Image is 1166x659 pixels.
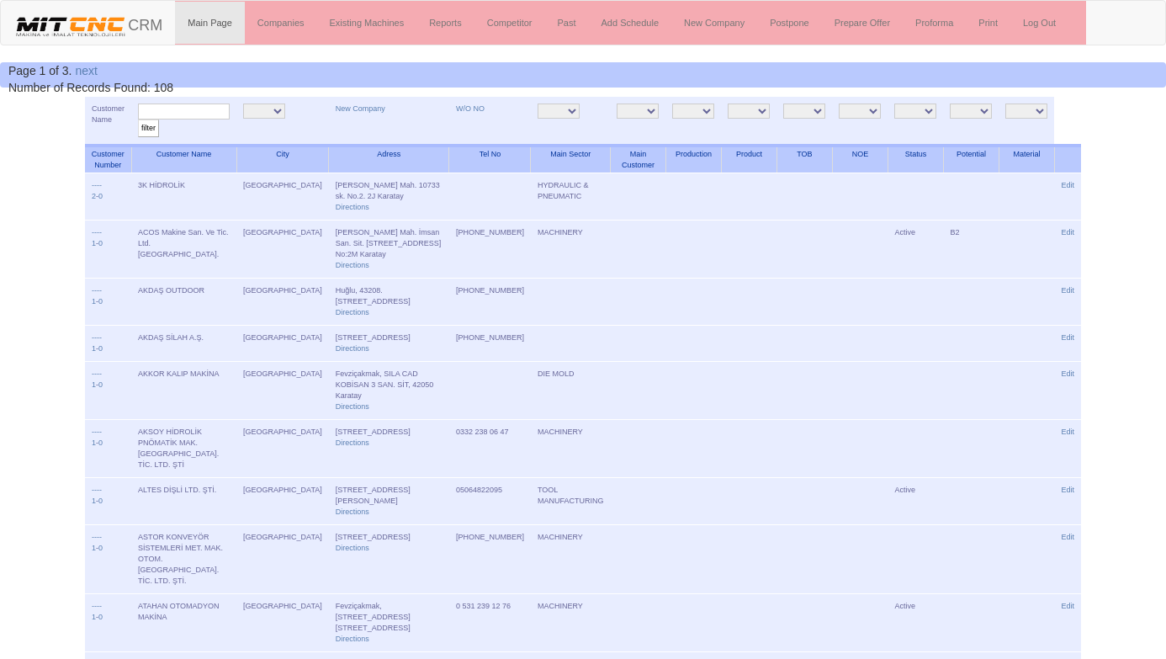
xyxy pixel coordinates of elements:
[1061,369,1074,378] a: Edit
[888,146,943,173] th: Status
[336,508,369,516] a: Directions
[85,173,131,221] td: -
[13,13,128,39] img: header.png
[544,2,588,44] a: Past
[131,279,236,326] td: AKDAŞ OUTDOOR
[85,362,131,420] td: -
[98,192,103,200] a: 0
[449,146,531,173] th: Tel No
[449,525,531,594] td: [PHONE_NUMBER]
[236,326,329,362] td: [GEOGRAPHIC_DATA]
[336,261,369,269] a: Directions
[943,221,999,279] td: B2
[98,438,103,447] a: 0
[92,613,96,621] a: 1
[416,2,474,44] a: Reports
[175,2,245,44] a: Main Page
[92,486,102,494] a: ----
[721,146,776,173] th: Product
[903,2,966,44] a: Proforma
[317,2,417,44] a: Existing Machines
[336,635,369,643] a: Directions
[92,438,96,447] a: 1
[776,146,832,173] th: TOB
[236,594,329,652] td: [GEOGRAPHIC_DATA]
[138,120,159,137] input: filter
[329,173,449,221] td: [PERSON_NAME] Mah. 10733 sk. No.2. 2J Karatay
[98,380,103,389] a: 0
[92,428,102,436] a: ----
[531,478,611,525] td: TOOL MANUFACTURING
[336,544,369,552] a: Directions
[92,602,102,610] a: ----
[336,104,385,113] a: New Company
[8,64,72,77] span: Page 1 of 3.
[236,362,329,420] td: [GEOGRAPHIC_DATA]
[131,420,236,478] td: AKSOY HİDROLİK PNÖMATİK MAK. [GEOGRAPHIC_DATA]. TİC. LTD. ŞTİ
[1061,286,1074,295] a: Edit
[1061,228,1074,236] a: Edit
[85,279,131,326] td: -
[832,146,888,173] th: NOE
[329,594,449,652] td: Fevziçakmak, [STREET_ADDRESS] [STREET_ADDRESS]
[131,221,236,279] td: ACOS Makine San. Ve Tic. Ltd. [GEOGRAPHIC_DATA].
[236,173,329,221] td: [GEOGRAPHIC_DATA]
[236,478,329,525] td: [GEOGRAPHIC_DATA]
[888,594,943,652] td: Active
[336,402,369,411] a: Directions
[610,146,665,173] th: Main Customer
[329,525,449,594] td: [STREET_ADDRESS]
[236,279,329,326] td: [GEOGRAPHIC_DATA]
[329,362,449,420] td: Fevziçakmak, SILA CAD KOBİSAN 3 SAN. SİT, 42050 Karatay
[1061,533,1074,541] a: Edit
[92,192,96,200] a: 2
[329,279,449,326] td: Huğlu, 43208. [STREET_ADDRESS]
[999,146,1054,173] th: Material
[329,221,449,279] td: [PERSON_NAME] Mah. İmsan San. Sit. [STREET_ADDRESS] No:2M Karatay
[98,239,103,247] a: 0
[92,380,96,389] a: 1
[131,173,236,221] td: 3K HİDROLİK
[888,478,943,525] td: Active
[336,308,369,316] a: Directions
[92,239,96,247] a: 1
[131,525,236,594] td: ASTOR KONVEYÖR SİSTEMLERİ MET. MAK. OTOM. [GEOGRAPHIC_DATA]. TİC. LTD. ŞTİ.
[474,2,545,44] a: Competitor
[449,221,531,279] td: [PHONE_NUMBER]
[329,326,449,362] td: [STREET_ADDRESS]
[531,420,611,478] td: MACHINERY
[531,525,611,594] td: MACHINERY
[531,221,611,279] td: MACHINERY
[1061,181,1074,189] a: Edit
[236,221,329,279] td: [GEOGRAPHIC_DATA]
[449,420,531,478] td: 0332 238 06 47
[1061,333,1074,342] a: Edit
[456,104,485,113] a: W/O NO
[531,146,611,173] th: Main Sector
[85,525,131,594] td: -
[131,326,236,362] td: AKDAŞ SİLAH A.Ş.
[449,279,531,326] td: [PHONE_NUMBER]
[665,146,721,173] th: Production
[85,478,131,525] td: -
[92,181,102,189] a: ----
[85,221,131,279] td: -
[98,544,103,552] a: 0
[329,478,449,525] td: [STREET_ADDRESS][PERSON_NAME]
[329,146,449,173] th: Adress
[75,64,97,77] a: next
[236,146,329,173] th: City
[329,420,449,478] td: [STREET_ADDRESS]
[449,594,531,652] td: 0 531 239 12 76
[131,146,236,173] th: Customer Name
[966,2,1010,44] a: Print
[92,286,102,295] a: ----
[589,2,672,44] a: Add Schedule
[449,326,531,362] td: [PHONE_NUMBER]
[449,478,531,525] td: 05064822095
[336,438,369,447] a: Directions
[1010,2,1068,44] a: Log Out
[531,362,611,420] td: DIE MOLD
[92,369,102,378] a: ----
[92,344,96,353] a: 1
